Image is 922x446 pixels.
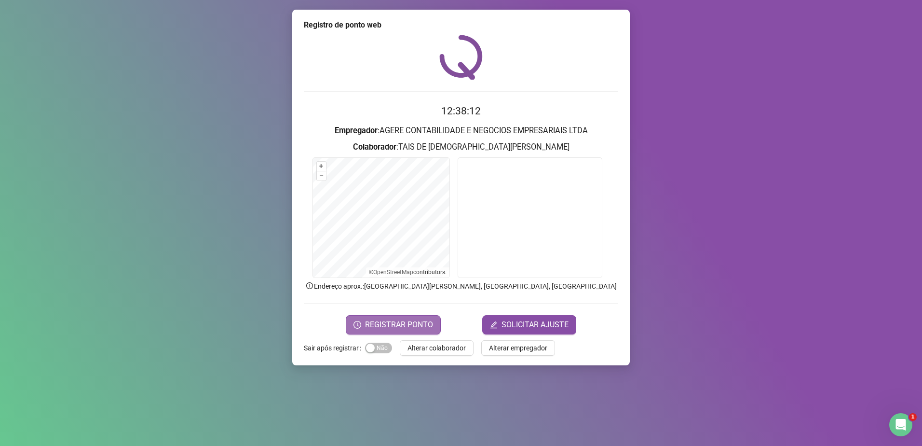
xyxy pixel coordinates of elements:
[346,315,441,334] button: REGISTRAR PONTO
[909,413,917,421] span: 1
[369,269,447,276] li: © contributors.
[304,141,618,153] h3: : TAIS DE [DEMOGRAPHIC_DATA][PERSON_NAME]
[489,343,547,353] span: Alterar empregador
[407,343,466,353] span: Alterar colaborador
[490,321,498,329] span: edit
[317,171,326,181] button: –
[400,340,474,356] button: Alterar colaborador
[353,321,361,329] span: clock-circle
[335,126,378,135] strong: Empregador
[304,19,618,31] div: Registro de ponto web
[439,35,483,80] img: QRPoint
[889,413,912,436] iframe: Intercom live chat
[373,269,413,276] a: OpenStreetMap
[482,315,576,334] button: editSOLICITAR AJUSTE
[502,319,569,331] span: SOLICITAR AJUSTE
[305,281,314,290] span: info-circle
[317,162,326,171] button: +
[304,125,618,137] h3: : AGERE CONTABILIDADE E NEGOCIOS EMPRESARIAIS LTDA
[304,281,618,292] p: Endereço aprox. : [GEOGRAPHIC_DATA][PERSON_NAME], [GEOGRAPHIC_DATA], [GEOGRAPHIC_DATA]
[304,340,365,356] label: Sair após registrar
[441,105,481,117] time: 12:38:12
[481,340,555,356] button: Alterar empregador
[365,319,433,331] span: REGISTRAR PONTO
[353,142,396,152] strong: Colaborador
